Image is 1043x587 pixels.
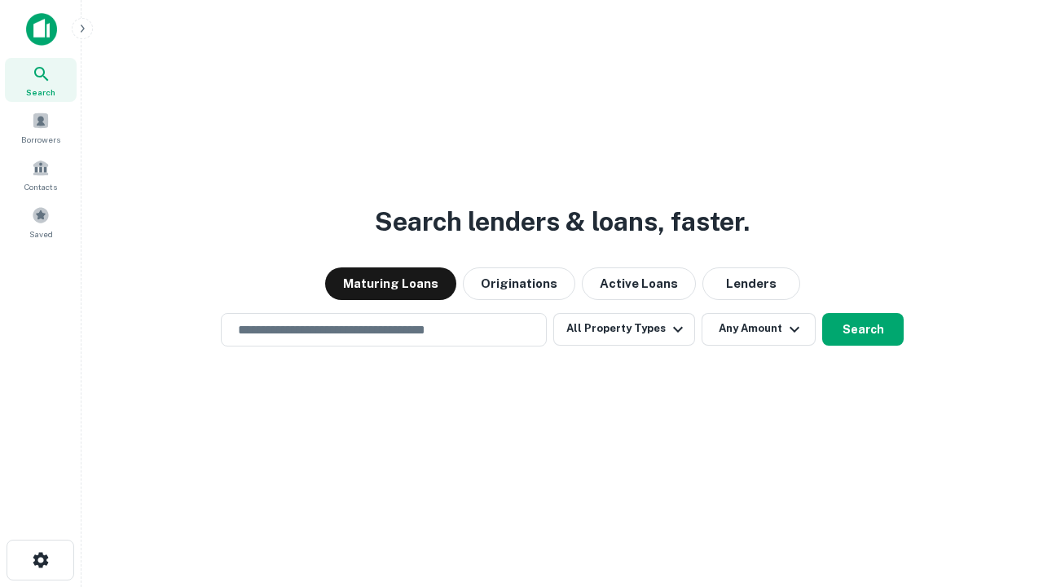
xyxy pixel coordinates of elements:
[582,267,696,300] button: Active Loans
[375,202,750,241] h3: Search lenders & loans, faster.
[5,58,77,102] a: Search
[5,152,77,196] a: Contacts
[702,313,816,346] button: Any Amount
[962,457,1043,535] iframe: Chat Widget
[463,267,575,300] button: Originations
[21,133,60,146] span: Borrowers
[26,86,55,99] span: Search
[24,180,57,193] span: Contacts
[5,200,77,244] a: Saved
[5,105,77,149] a: Borrowers
[553,313,695,346] button: All Property Types
[26,13,57,46] img: capitalize-icon.png
[702,267,800,300] button: Lenders
[325,267,456,300] button: Maturing Loans
[29,227,53,241] span: Saved
[822,313,904,346] button: Search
